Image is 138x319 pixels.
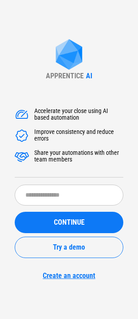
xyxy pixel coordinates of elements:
button: CONTINUE [15,212,123,233]
button: Try a demo [15,237,123,258]
span: Try a demo [53,244,85,251]
div: APPRENTICE [46,72,84,80]
div: Improve consistency and reduce errors [34,129,123,143]
span: CONTINUE [54,219,85,226]
img: Accelerate [15,108,29,122]
img: Apprentice AI [51,39,87,72]
img: Accelerate [15,129,29,143]
div: Share your automations with other team members [34,149,123,164]
a: Create an account [15,271,123,280]
div: AI [86,72,92,80]
img: Accelerate [15,149,29,164]
div: Accelerate your close using AI based automation [34,108,123,122]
